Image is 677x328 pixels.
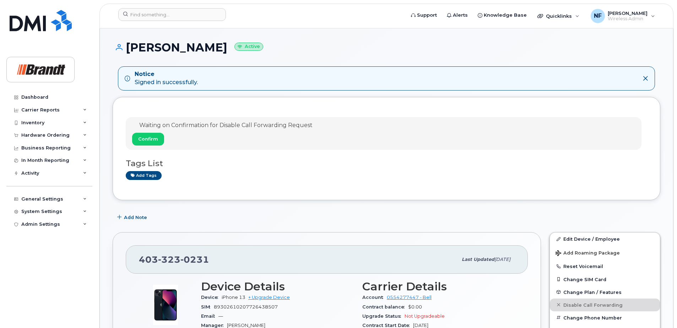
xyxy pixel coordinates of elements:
span: $0.00 [408,304,422,310]
img: image20231002-3703462-1ig824h.jpeg [144,284,187,326]
span: Waiting on Confirmation for Disable Call Forwarding Request [139,122,313,129]
a: 0554277447 - Bell [387,295,432,300]
span: Disable Call Forwarding [563,302,623,307]
span: [PERSON_NAME] [227,323,265,328]
h3: Carrier Details [362,280,515,293]
span: [DATE] [413,323,428,328]
span: Device [201,295,222,300]
h1: [PERSON_NAME] [113,41,660,54]
button: Change SIM Card [550,273,660,286]
small: Active [234,43,263,51]
button: Change Phone Number [550,311,660,324]
span: 403 [139,254,209,265]
span: Add Roaming Package [556,250,620,257]
button: Reset Voicemail [550,260,660,273]
a: + Upgrade Device [248,295,290,300]
button: Add Roaming Package [550,245,660,260]
button: Change Plan / Features [550,286,660,299]
span: Email [201,313,218,319]
span: Manager [201,323,227,328]
span: Add Note [124,214,147,221]
span: Contract Start Date [362,323,413,328]
span: 0231 [180,254,209,265]
h3: Tags List [126,159,647,168]
h3: Device Details [201,280,354,293]
button: Confirm [132,133,164,146]
span: 323 [158,254,180,265]
span: Confirm [138,136,158,142]
span: 89302610207726438507 [214,304,278,310]
span: [DATE] [494,257,510,262]
span: Not Upgradeable [405,313,445,319]
span: Change Plan / Features [563,289,622,295]
button: Add Note [113,211,153,224]
a: Add tags [126,171,162,180]
span: Upgrade Status [362,313,405,319]
span: iPhone 13 [222,295,245,300]
span: Last updated [462,257,494,262]
a: Edit Device / Employee [550,233,660,245]
span: — [218,313,223,319]
span: Account [362,295,387,300]
span: SIM [201,304,214,310]
div: Signed in successfully. [135,70,198,87]
span: Contract balance [362,304,408,310]
strong: Notice [135,70,198,78]
button: Disable Call Forwarding [550,299,660,311]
